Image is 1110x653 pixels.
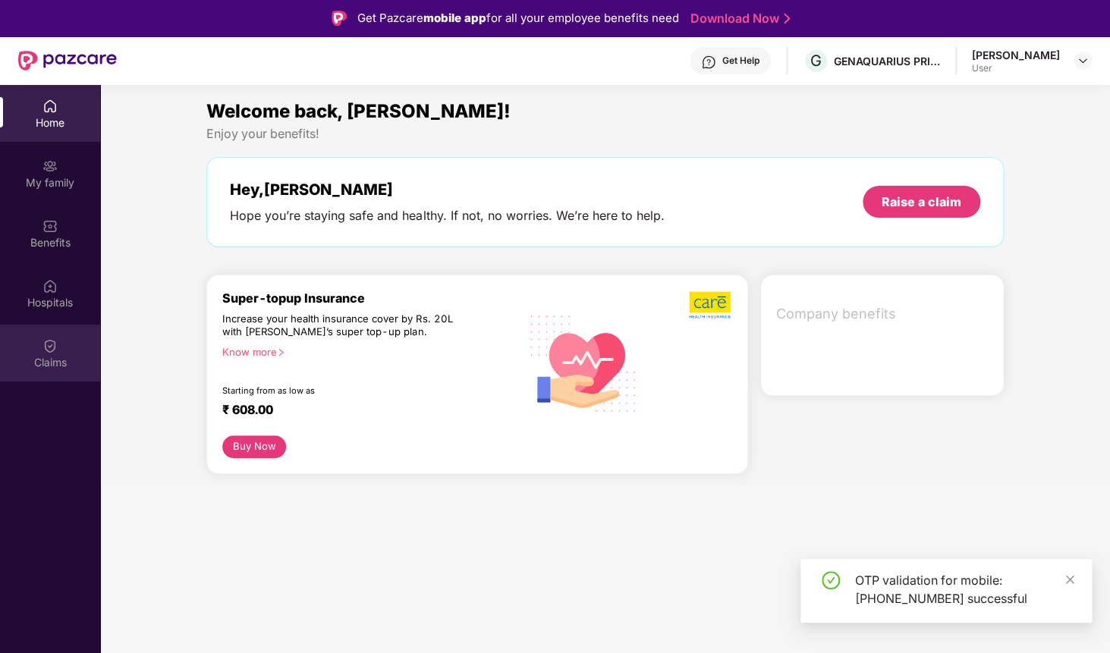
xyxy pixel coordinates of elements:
[822,571,840,589] span: check-circle
[42,278,58,294] img: svg+xml;base64,PHN2ZyBpZD0iSG9zcGl0YWxzIiB4bWxucz0iaHR0cDovL3d3dy53My5vcmcvMjAwMC9zdmciIHdpZHRoPS...
[206,100,510,122] span: Welcome back, [PERSON_NAME]!
[222,385,455,396] div: Starting from as low as
[1077,55,1089,67] img: svg+xml;base64,PHN2ZyBpZD0iRHJvcGRvd24tMzJ4MzIiIHhtbG5zPSJodHRwOi8vd3d3LnczLm9yZy8yMDAwL3N2ZyIgd2...
[689,290,732,319] img: b5dec4f62d2307b9de63beb79f102df3.png
[423,11,486,25] strong: mobile app
[18,51,117,71] img: New Pazcare Logo
[810,52,822,70] span: G
[222,290,520,306] div: Super-topup Insurance
[1064,574,1075,585] span: close
[722,55,759,67] div: Get Help
[357,9,679,27] div: Get Pazcare for all your employee benefits need
[42,99,58,114] img: svg+xml;base64,PHN2ZyBpZD0iSG9tZSIgeG1sbnM9Imh0dHA6Ly93d3cudzMub3JnLzIwMDAvc3ZnIiB3aWR0aD0iMjAiIG...
[784,11,790,27] img: Stroke
[230,208,664,224] div: Hope you’re staying safe and healthy. If not, no worries. We’re here to help.
[834,54,940,68] div: GENAQUARIUS PRIVATE LIMITED
[972,62,1060,74] div: User
[42,159,58,174] img: svg+xml;base64,PHN2ZyB3aWR0aD0iMjAiIGhlaWdodD0iMjAiIHZpZXdCb3g9IjAgMCAyMCAyMCIgZmlsbD0ibm9uZSIgeG...
[520,298,647,428] img: svg+xml;base64,PHN2ZyB4bWxucz0iaHR0cDovL3d3dy53My5vcmcvMjAwMC9zdmciIHhtbG5zOnhsaW5rPSJodHRwOi8vd3...
[855,571,1074,607] div: OTP validation for mobile: [PHONE_NUMBER] successful
[222,312,454,339] div: Increase your health insurance cover by Rs. 20L with [PERSON_NAME]’s super top-up plan.
[690,11,785,27] a: Download Now
[277,348,285,356] span: right
[767,294,1003,334] div: Company benefits
[882,193,961,210] div: Raise a claim
[222,402,505,420] div: ₹ 608.00
[222,435,285,458] button: Buy Now
[776,303,991,325] span: Company benefits
[230,181,664,199] div: Hey, [PERSON_NAME]
[972,48,1060,62] div: [PERSON_NAME]
[332,11,347,26] img: Logo
[42,218,58,234] img: svg+xml;base64,PHN2ZyBpZD0iQmVuZWZpdHMiIHhtbG5zPSJodHRwOi8vd3d3LnczLm9yZy8yMDAwL3N2ZyIgd2lkdGg9Ij...
[701,55,716,70] img: svg+xml;base64,PHN2ZyBpZD0iSGVscC0zMngzMiIgeG1sbnM9Imh0dHA6Ly93d3cudzMub3JnLzIwMDAvc3ZnIiB3aWR0aD...
[206,126,1003,142] div: Enjoy your benefits!
[222,346,511,356] div: Know more
[42,338,58,353] img: svg+xml;base64,PHN2ZyBpZD0iQ2xhaW0iIHhtbG5zPSJodHRwOi8vd3d3LnczLm9yZy8yMDAwL3N2ZyIgd2lkdGg9IjIwIi...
